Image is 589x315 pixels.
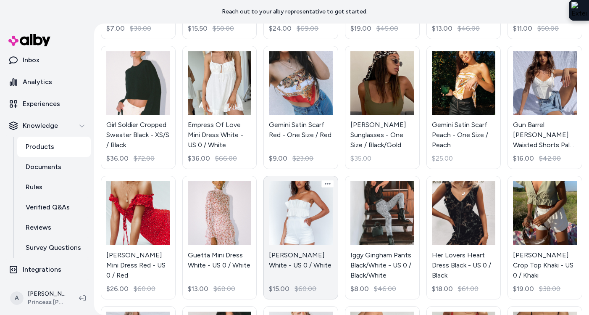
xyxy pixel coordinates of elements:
[426,46,501,169] a: Gemini Satin Scarf Peach - One Size / PeachGemini Satin Scarf Peach - One Size / Peach$25.00
[17,197,91,217] a: Verified Q&As
[3,50,91,70] a: Inbox
[26,202,70,212] p: Verified Q&As
[28,290,66,298] p: [PERSON_NAME]
[23,55,39,65] p: Inbox
[23,121,58,131] p: Knowledge
[3,72,91,92] a: Analytics
[5,285,72,312] button: A[PERSON_NAME]Princess [PERSON_NAME] USA
[23,77,52,87] p: Analytics
[17,238,91,258] a: Survey Questions
[17,177,91,197] a: Rules
[3,116,91,136] button: Knowledge
[23,265,61,275] p: Integrations
[17,137,91,157] a: Products
[3,259,91,280] a: Integrations
[26,182,42,192] p: Rules
[26,162,61,172] p: Documents
[263,176,338,299] a: Hunter Mae Romper White - US 0 / White[PERSON_NAME] White - US 0 / White$15.00$60.00
[426,176,501,299] a: Her Lovers Heart Dress Black - US 0 / BlackHer Lovers Heart Dress Black - US 0 / Black$18.00$61.00
[507,46,582,169] a: Gun Barrel City High Waisted Shorts Pale Blue - US 0 / Pale BlueGun Barrel [PERSON_NAME] Waisted ...
[17,157,91,177] a: Documents
[263,46,338,169] a: Gemini Satin Scarf Red - One Size / RedGemini Satin Scarf Red - One Size / Red$9.00$23.00
[507,176,582,299] a: Jamison Reid Crop Top Khaki - US 0 / Khaki[PERSON_NAME] Crop Top Khaki - US 0 / Khaki$19.00$38.00
[3,94,91,114] a: Experiences
[17,217,91,238] a: Reviews
[26,142,54,152] p: Products
[182,46,257,169] a: Empress Of Love Mini Dress White - US 0 / WhiteEmpress Of Love Mini Dress White - US 0 / White$36...
[345,46,420,169] a: Frankie Oval Sunglasses - One Size / Black/Gold[PERSON_NAME] Sunglasses - One Size / Black/Gold$3...
[28,298,66,307] span: Princess [PERSON_NAME] USA
[8,34,50,46] img: alby Logo
[182,176,257,299] a: Guetta Mini Dress White - US 0 / WhiteGuetta Mini Dress White - US 0 / White$13.00$68.00
[23,99,60,109] p: Experiences
[26,222,51,233] p: Reviews
[26,243,81,253] p: Survey Questions
[571,2,586,19] img: Extension Icon
[222,8,368,16] p: Reach out to your alby representative to get started.
[101,176,176,299] a: Gracie Mini Dress Red - US 0 / Red[PERSON_NAME] Mini Dress Red - US 0 / Red$26.00$60.00
[10,291,24,305] span: A
[101,46,176,169] a: Girl Soldier Cropped Sweater Black - XS/S / BlackGirl Soldier Cropped Sweater Black - XS/S / Blac...
[345,176,420,299] a: Iggy Gingham Pants Black/White - US 0 / Black/WhiteIggy Gingham Pants Black/White - US 0 / Black/...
